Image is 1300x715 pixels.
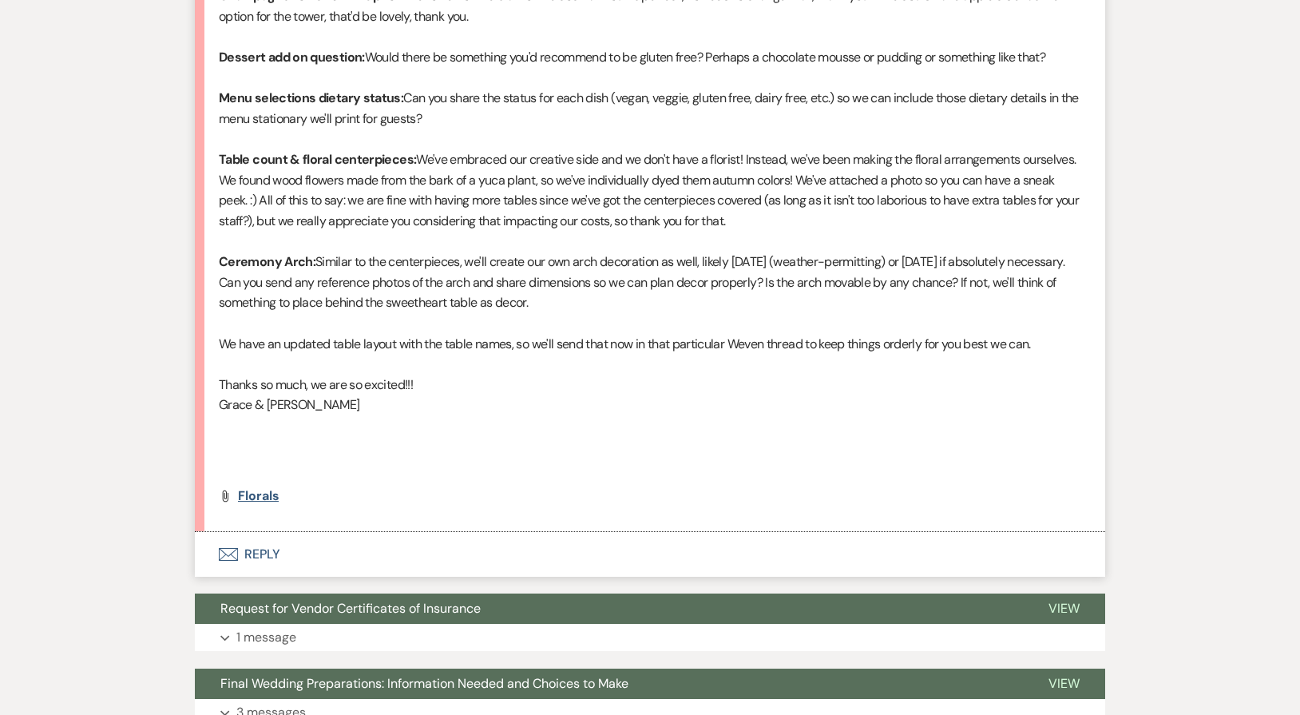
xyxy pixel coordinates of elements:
p: 1 message [236,627,296,648]
p: Grace & [PERSON_NAME] [219,395,1081,415]
span: Request for Vendor Certificates of Insurance [220,600,481,617]
p: Similar to the centerpieces, we'll create our own arch decoration as well, likely [DATE] (weather... [219,252,1081,313]
button: Final Wedding Preparations: Information Needed and Choices to Make [195,669,1023,699]
button: View [1023,669,1105,699]
strong: Dessert add on question: [219,49,365,66]
button: Request for Vendor Certificates of Insurance [195,594,1023,624]
p: Would there be something you'd recommend to be gluten free? Perhaps a chocolate mousse or pudding... [219,47,1081,68]
span: View [1048,600,1080,617]
strong: Ceremony Arch: [219,253,315,270]
span: Florals [238,487,279,504]
p: We have an updated table layout with the table names, so we'll send that now in that particular W... [219,334,1081,355]
p: Can you share the status for each dish (vegan, veggie, gluten free, dairy free, etc.) so we can i... [219,88,1081,129]
a: Florals [238,490,279,502]
p: Thanks so much, we are so excited!!! [219,375,1081,395]
strong: Table count & floral centerpieces: [219,151,416,168]
span: View [1048,675,1080,692]
button: 1 message [195,624,1105,651]
p: We've embraced our creative side and we don't have a florist! Instead, we've been making the flor... [219,149,1081,231]
button: View [1023,594,1105,624]
span: Final Wedding Preparations: Information Needed and Choices to Make [220,675,628,692]
button: Reply [195,532,1105,577]
strong: Menu selections dietary status: [219,89,403,106]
